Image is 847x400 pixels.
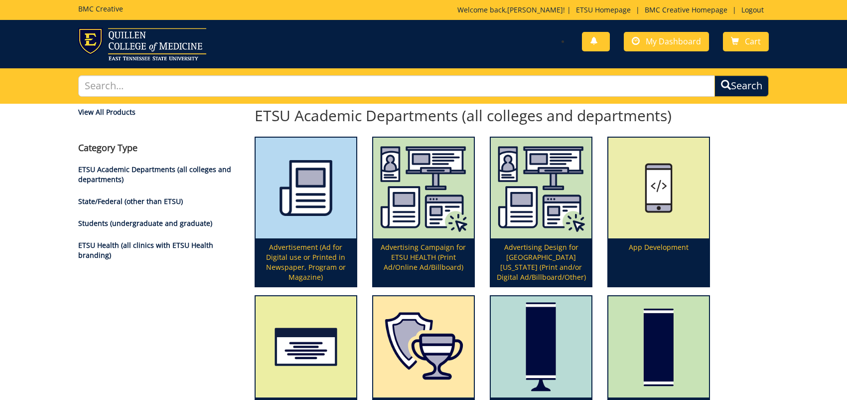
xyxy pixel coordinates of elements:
[78,218,212,228] a: Students (undergraduate and graduate)
[373,138,474,239] img: etsu%20health%20marketing%20campaign%20image-6075f5506d2aa2.29536275.png
[736,5,769,14] a: Logout
[745,36,761,47] span: Cart
[78,240,213,260] a: ETSU Health (all clinics with ETSU Health branding)
[608,296,709,398] img: graphics-only-banner-5949222f1cdc31.93524894.png
[78,107,240,117] a: View All Products
[373,238,474,286] p: Advertising Campaign for ETSU HEALTH (Print Ad/Online Ad/Billboard)
[78,5,123,12] h5: BMC Creative
[256,138,356,287] a: Advertisement (Ad for Digital use or Printed in Newspaper, Program or Magazine)
[507,5,563,14] a: [PERSON_NAME]
[723,32,769,51] a: Cart
[646,36,701,47] span: My Dashboard
[491,138,591,287] a: Advertising Design for [GEOGRAPHIC_DATA][US_STATE] (Print and/or Digital Ad/Billboard/Other)
[457,5,769,15] p: Welcome back, ! | | |
[608,138,709,287] a: App Development
[571,5,636,14] a: ETSU Homepage
[78,75,715,97] input: Search...
[78,165,231,184] a: ETSU Academic Departments (all colleges and departments)
[373,138,474,287] a: Advertising Campaign for ETSU HEALTH (Print Ad/Online Ad/Billboard)
[491,238,591,286] p: Advertising Design for [GEOGRAPHIC_DATA][US_STATE] (Print and/or Digital Ad/Billboard/Other)
[256,296,356,398] img: appointment%20cards-6556843a9f7d00.21763534.png
[714,75,769,97] button: Search
[491,296,591,398] img: retractable-banner-59492b401f5aa8.64163094.png
[608,238,709,286] p: App Development
[256,138,356,239] img: printmedia-5fff40aebc8a36.86223841.png
[78,28,206,60] img: ETSU logo
[78,197,183,206] a: State/Federal (other than ETSU)
[373,296,474,398] img: plaques-5a7339fccbae09.63825868.png
[608,138,709,239] img: app%20development%20icon-655684178ce609.47323231.png
[624,32,709,51] a: My Dashboard
[78,143,240,153] h4: Category Type
[256,238,356,286] p: Advertisement (Ad for Digital use or Printed in Newspaper, Program or Magazine)
[640,5,732,14] a: BMC Creative Homepage
[491,138,591,239] img: etsu%20health%20marketing%20campaign%20image-6075f5506d2aa2.29536275.png
[255,107,710,124] h2: ETSU Academic Departments (all colleges and departments)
